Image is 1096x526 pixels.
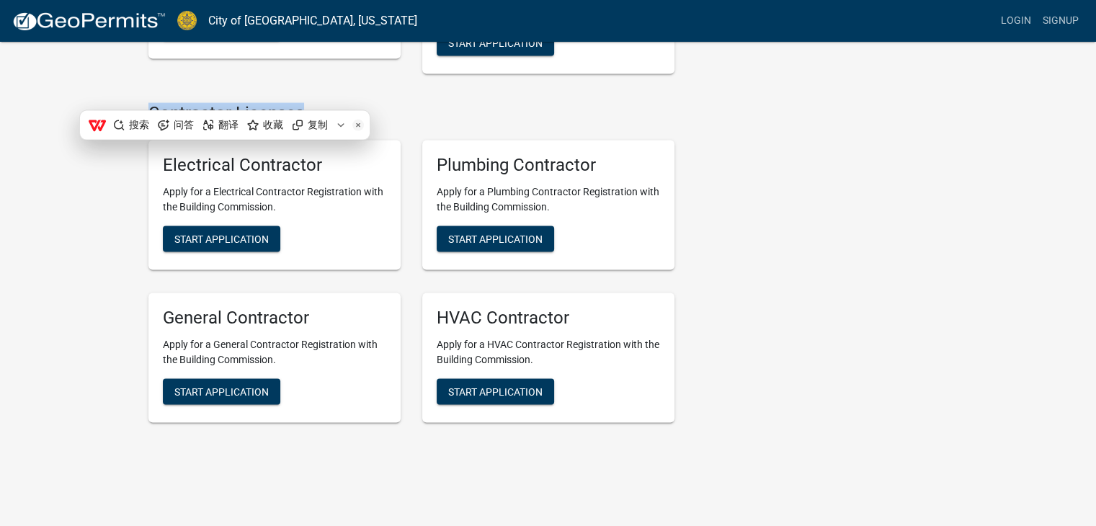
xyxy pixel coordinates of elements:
a: City of [GEOGRAPHIC_DATA], [US_STATE] [208,9,417,33]
span: Start Application [174,233,269,245]
a: Login [995,7,1037,35]
button: Start Application [437,379,554,405]
h5: General Contractor [163,308,386,329]
button: Start Application [437,226,554,252]
p: Apply for a HVAC Contractor Registration with the Building Commission. [437,337,660,367]
h4: Contractor Licenses [148,103,674,124]
span: Start Application [448,37,543,48]
span: Start Application [174,385,269,397]
span: Start Application [448,233,543,245]
button: Start Application [437,30,554,56]
p: Apply for a Plumbing Contractor Registration with the Building Commission. [437,184,660,215]
img: City of Jeffersonville, Indiana [177,11,197,30]
h5: Electrical Contractor [163,155,386,176]
h5: Plumbing Contractor [437,155,660,176]
span: Start Application [448,385,543,397]
p: Apply for a Electrical Contractor Registration with the Building Commission. [163,184,386,215]
button: Start Application [163,226,280,252]
p: Apply for a General Contractor Registration with the Building Commission. [163,337,386,367]
h5: HVAC Contractor [437,308,660,329]
a: Signup [1037,7,1084,35]
button: Start Application [163,379,280,405]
